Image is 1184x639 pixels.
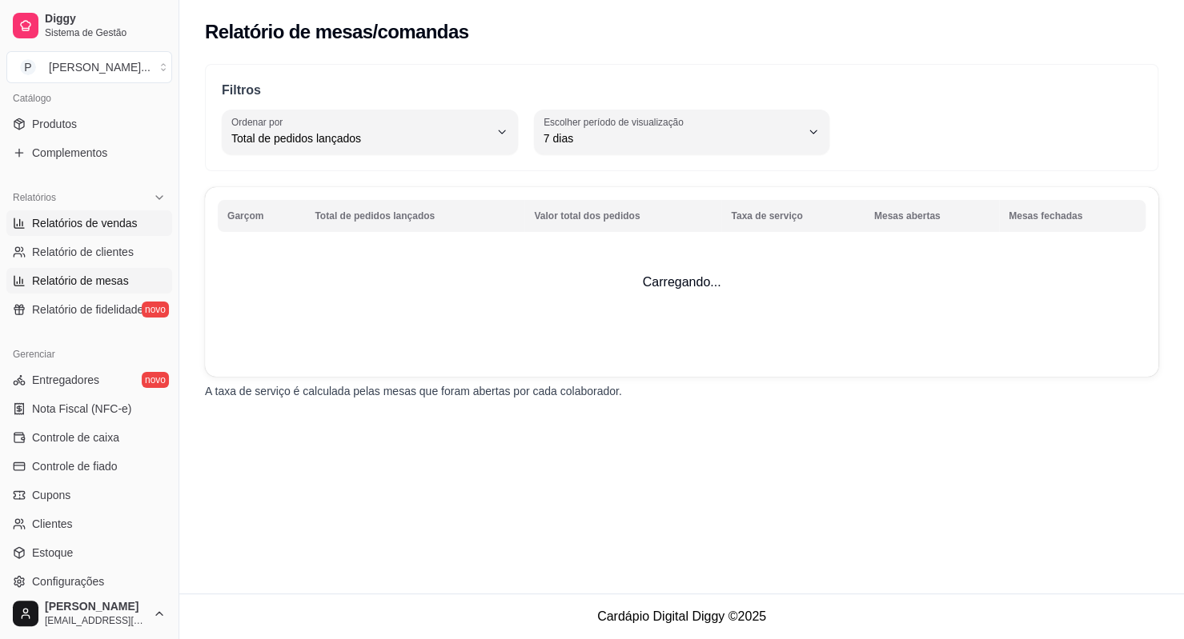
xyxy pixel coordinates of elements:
[6,297,172,322] a: Relatório de fidelidadenovo
[32,215,138,231] span: Relatórios de vendas
[205,19,468,45] h2: Relatório de mesas/comandas
[544,115,688,129] label: Escolher período de visualização
[534,110,830,154] button: Escolher período de visualização7 dias
[6,210,172,236] a: Relatórios de vendas
[32,487,70,503] span: Cupons
[6,367,172,393] a: Entregadoresnovo
[32,145,107,161] span: Complementos
[205,187,1158,377] td: Carregando...
[45,12,166,26] span: Diggy
[45,614,146,627] span: [EMAIL_ADDRESS][DOMAIN_NAME]
[6,540,172,565] a: Estoque
[32,116,77,132] span: Produtos
[6,268,172,294] a: Relatório de mesas
[6,594,172,633] button: [PERSON_NAME][EMAIL_ADDRESS][DOMAIN_NAME]
[6,569,172,594] a: Configurações
[32,545,73,561] span: Estoque
[49,59,151,75] div: [PERSON_NAME] ...
[6,51,172,83] button: Select a team
[32,516,73,532] span: Clientes
[6,453,172,479] a: Controle de fiado
[32,244,134,260] span: Relatório de clientes
[32,458,118,474] span: Controle de fiado
[6,239,172,265] a: Relatório de clientes
[205,383,1158,399] p: A taxa de serviço é calculada pelas mesas que foram abertas por cada colaborador.
[6,396,172,421] a: Nota Fiscal (NFC-e)
[32,401,131,417] span: Nota Fiscal (NFC-e)
[32,429,119,445] span: Controle de caixa
[32,302,143,318] span: Relatório de fidelidade
[222,81,1142,100] p: Filtros
[179,593,1184,639] footer: Cardápio Digital Diggy © 2025
[6,341,172,367] div: Gerenciar
[6,511,172,537] a: Clientes
[6,86,172,111] div: Catálogo
[32,372,99,388] span: Entregadores
[45,26,166,39] span: Sistema de Gestão
[6,140,172,166] a: Complementos
[231,130,489,146] span: Total de pedidos lançados
[544,130,801,146] span: 7 dias
[6,6,172,45] a: DiggySistema de Gestão
[32,573,104,589] span: Configurações
[13,191,56,204] span: Relatórios
[20,59,36,75] span: P
[231,115,288,129] label: Ordenar por
[45,600,146,614] span: [PERSON_NAME]
[32,273,129,289] span: Relatório de mesas
[6,425,172,450] a: Controle de caixa
[6,482,172,508] a: Cupons
[6,111,172,137] a: Produtos
[222,110,518,154] button: Ordenar porTotal de pedidos lançados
